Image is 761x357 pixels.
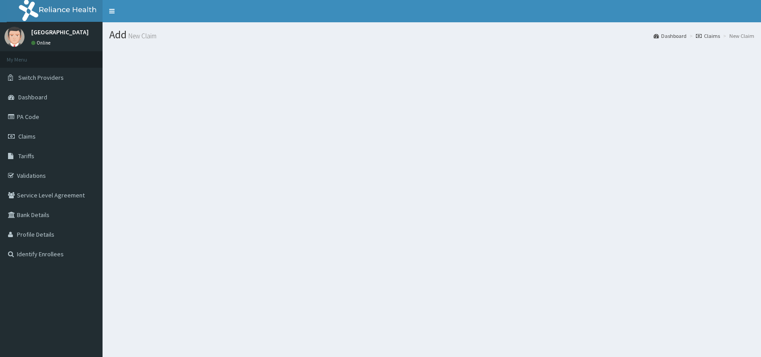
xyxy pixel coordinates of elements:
[4,27,25,47] img: User Image
[127,33,156,39] small: New Claim
[18,93,47,101] span: Dashboard
[654,32,687,40] a: Dashboard
[31,29,89,35] p: [GEOGRAPHIC_DATA]
[31,40,53,46] a: Online
[721,32,754,40] li: New Claim
[18,132,36,140] span: Claims
[18,152,34,160] span: Tariffs
[18,74,64,82] span: Switch Providers
[109,29,754,41] h1: Add
[696,32,720,40] a: Claims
